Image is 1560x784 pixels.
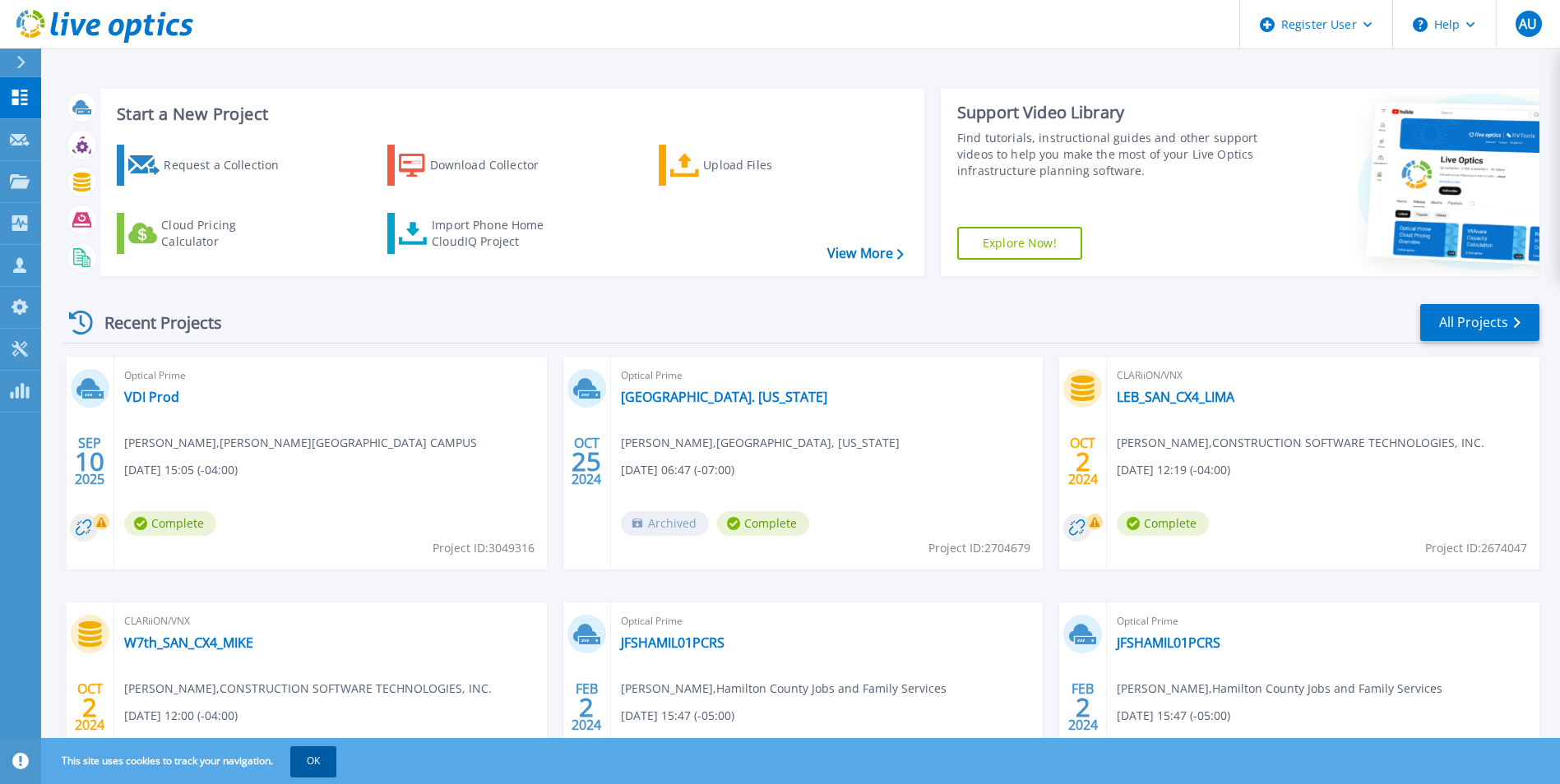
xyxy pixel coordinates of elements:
span: AU [1519,17,1537,30]
div: FEB 2024 [571,677,602,737]
span: Project ID: 3049316 [433,539,535,557]
a: LEB_SAN_CX4_LIMA [1117,389,1234,405]
span: Complete [1117,511,1209,536]
a: JFSHAMIL01PCRS [621,634,724,651]
span: [PERSON_NAME] , CONSTRUCTION SOFTWARE TECHNOLOGIES, INC. [1117,434,1484,452]
a: JFSHAMIL01PCRS [1117,634,1220,651]
span: Project ID: 2674047 [1425,539,1527,557]
a: Upload Files [659,145,842,186]
span: [DATE] 15:47 (-05:00) [621,707,734,725]
span: 25 [572,454,601,468]
span: [DATE] 12:19 (-04:00) [1117,461,1230,479]
span: Optical Prime [1117,612,1530,630]
a: VDI Prod [124,389,179,405]
a: All Projects [1420,304,1539,341]
span: [PERSON_NAME] , CONSTRUCTION SOFTWARE TECHNOLOGIES, INC. [124,680,492,698]
span: [PERSON_NAME] , [GEOGRAPHIC_DATA], [US_STATE] [621,434,900,452]
a: Request a Collection [117,145,300,186]
div: OCT 2024 [571,431,602,491]
span: CLARiiON/VNX [1117,367,1530,385]
span: 2 [1076,700,1090,714]
span: [DATE] 06:47 (-07:00) [621,461,734,479]
span: Optical Prime [621,367,1034,385]
a: Explore Now! [957,227,1082,260]
span: [DATE] 15:47 (-05:00) [1117,707,1230,725]
span: CLARiiON/VNX [124,612,537,630]
span: Project ID: 2704679 [928,539,1030,557]
span: [PERSON_NAME] , [PERSON_NAME][GEOGRAPHIC_DATA] CAMPUS [124,434,477,452]
span: Optical Prime [124,367,537,385]
button: OK [290,746,336,776]
a: [GEOGRAPHIC_DATA]. [US_STATE] [621,389,827,405]
span: [PERSON_NAME] , Hamilton County Jobs and Family Services [621,680,947,698]
div: Recent Projects [63,302,244,343]
span: 2 [82,700,97,714]
span: Archived [621,511,709,536]
div: SEP 2025 [74,431,105,491]
span: Optical Prime [621,612,1034,630]
span: Complete [717,511,809,536]
a: W7th_SAN_CX4_MIKE [124,634,253,651]
span: This site uses cookies to track your navigation. [45,746,336,776]
a: Cloud Pricing Calculator [117,213,300,254]
span: [DATE] 12:00 (-04:00) [124,707,238,725]
div: FEB 2024 [1067,677,1099,737]
a: View More [827,246,904,261]
div: Request a Collection [164,149,295,182]
div: Support Video Library [957,102,1262,123]
div: OCT 2024 [74,677,105,737]
span: [PERSON_NAME] , Hamilton County Jobs and Family Services [1117,680,1442,698]
div: Download Collector [430,149,562,182]
div: OCT 2024 [1067,431,1099,491]
h3: Start a New Project [117,105,903,123]
div: Upload Files [703,149,835,182]
div: Cloud Pricing Calculator [161,217,293,250]
a: Download Collector [387,145,571,186]
span: Complete [124,511,216,536]
div: Import Phone Home CloudIQ Project [432,217,560,250]
span: 10 [75,454,104,468]
div: Find tutorials, instructional guides and other support videos to help you make the most of your L... [957,130,1262,179]
span: 2 [1076,454,1090,468]
span: 2 [579,700,594,714]
span: [DATE] 15:05 (-04:00) [124,461,238,479]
